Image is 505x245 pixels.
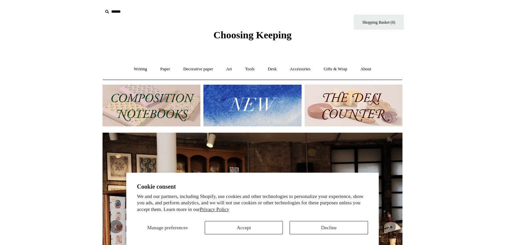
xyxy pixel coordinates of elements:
[290,221,368,234] button: Decline
[200,207,229,212] a: Privacy Policy
[354,15,404,30] a: Shopping Basket (0)
[177,60,219,78] a: Decorative paper
[213,29,292,40] span: Choosing Keeping
[318,60,353,78] a: Gifts & Wrap
[137,193,368,213] p: We and our partners, including Shopify, use cookies and other technologies to personalize your ex...
[137,183,368,190] h2: Cookie consent
[382,220,396,233] button: Next
[205,221,283,234] button: Accept
[147,225,188,230] span: Manage preferences
[305,85,402,126] img: The Deli Counter
[137,221,198,234] button: Manage preferences
[239,60,261,78] a: Tools
[262,60,283,78] a: Desk
[354,60,377,78] a: About
[154,60,176,78] a: Paper
[284,60,317,78] a: Accessories
[109,220,123,233] button: Previous
[213,35,292,39] a: Choosing Keeping
[128,60,153,78] a: Writing
[220,60,238,78] a: Art
[103,85,200,126] img: 202302 Composition ledgers.jpg__PID:69722ee6-fa44-49dd-a067-31375e5d54ec
[203,85,301,126] img: New.jpg__PID:f73bdf93-380a-4a35-bcfe-7823039498e1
